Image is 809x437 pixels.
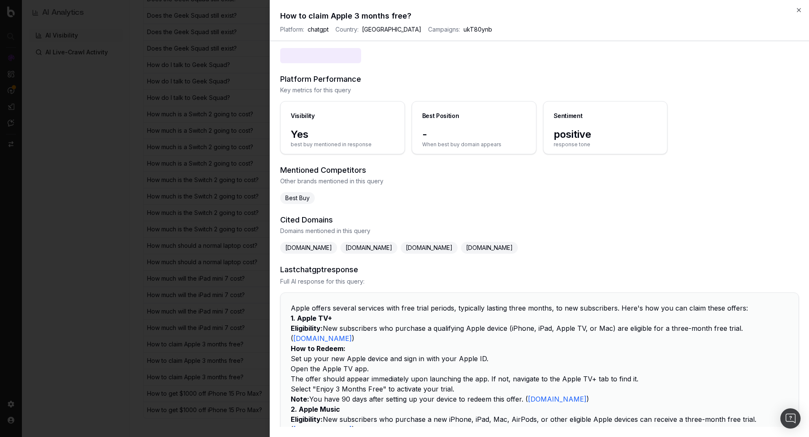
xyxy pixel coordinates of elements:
[280,25,304,34] span: Platform:
[293,334,352,343] a: [DOMAIN_NAME]
[280,242,337,254] span: [DOMAIN_NAME]
[335,25,359,34] span: Country:
[291,324,323,332] strong: Eligibility:
[291,323,788,343] li: New subscribers who purchase a qualifying Apple device (iPhone, iPad, Apple TV, or Mac) are eligi...
[291,364,788,374] li: Open the Apple TV app.
[280,177,799,185] span: Other brands mentioned in this query
[280,227,799,235] span: Domains mentioned in this query
[280,214,799,226] h3: Cited Domains
[291,384,788,394] li: Select "Enjoy 3 Months Free" to activate your trial.
[291,394,788,404] li: You have 90 days after setting up your device to redeem this offer. ( )
[401,242,458,254] span: [DOMAIN_NAME]
[280,10,799,22] h2: How to claim Apple 3 months free?
[280,73,799,85] h3: Platform Performance
[422,128,526,141] span: -
[291,314,332,322] strong: 1. Apple TV+
[291,344,346,353] strong: How to Redeem:
[291,128,394,141] span: Yes
[291,303,788,313] p: Apple offers several services with free trial periods, typically lasting three months, to new sub...
[280,164,799,176] h3: Mentioned Competitors
[422,112,459,120] div: Best Position
[554,128,657,141] span: positive
[422,141,526,148] span: When best buy domain appears
[463,25,492,34] span: ukT80ynb
[291,374,788,384] li: The offer should appear immediately upon launching the app. If not, navigate to the Apple TV+ tab...
[291,414,788,434] li: New subscribers who purchase a new iPhone, iPad, Mac, AirPods, or other eligible Apple devices ca...
[340,242,397,254] span: [DOMAIN_NAME]
[291,354,788,364] li: Set up your new Apple device and sign in with your Apple ID.
[554,112,583,120] div: Sentiment
[291,415,323,424] strong: Eligibility:
[528,395,587,403] a: [DOMAIN_NAME]
[428,25,460,34] span: Campaigns:
[291,112,315,120] div: Visibility
[280,192,315,204] span: Best Buy
[280,277,799,286] span: Full AI response for this query:
[308,25,329,34] span: chatgpt
[461,242,518,254] span: [DOMAIN_NAME]
[291,141,394,148] span: best buy mentioned in response
[291,405,340,413] strong: 2. Apple Music
[280,264,799,276] h3: Last chatgpt response
[291,395,309,403] strong: Note:
[280,86,799,94] span: Key metrics for this query
[362,25,421,34] span: [GEOGRAPHIC_DATA]
[293,425,352,434] a: [DOMAIN_NAME]
[554,141,657,148] span: response tone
